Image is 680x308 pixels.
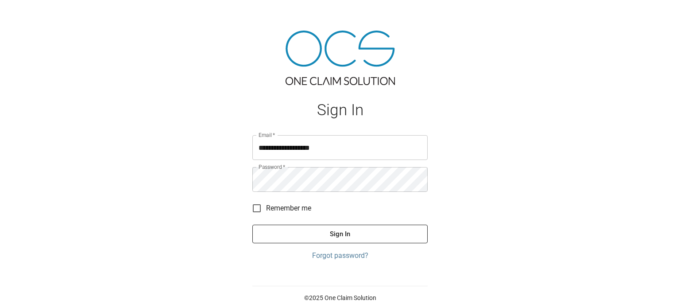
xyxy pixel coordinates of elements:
[252,293,428,302] p: © 2025 One Claim Solution
[252,225,428,243] button: Sign In
[11,5,46,23] img: ocs-logo-white-transparent.png
[259,131,275,139] label: Email
[252,101,428,119] h1: Sign In
[286,31,395,85] img: ocs-logo-tra.png
[252,250,428,261] a: Forgot password?
[266,203,311,214] span: Remember me
[259,163,285,171] label: Password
